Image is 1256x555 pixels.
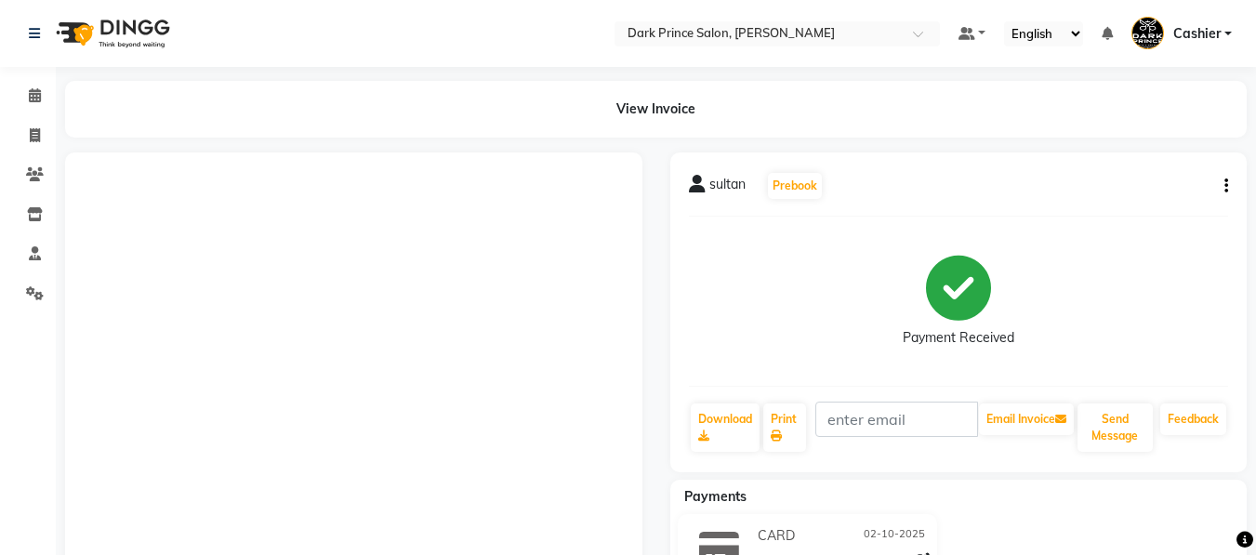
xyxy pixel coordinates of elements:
[684,488,747,505] span: Payments
[1078,403,1153,452] button: Send Message
[768,173,822,199] button: Prebook
[1131,17,1164,49] img: Cashier
[903,328,1014,348] div: Payment Received
[1160,403,1226,435] a: Feedback
[815,402,978,437] input: enter email
[1173,24,1221,44] span: Cashier
[47,7,175,59] img: logo
[691,403,760,452] a: Download
[864,526,925,546] span: 02-10-2025
[65,81,1247,138] div: View Invoice
[763,403,806,452] a: Print
[758,526,795,546] span: CARD
[979,403,1074,435] button: Email Invoice
[709,175,746,201] span: sultan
